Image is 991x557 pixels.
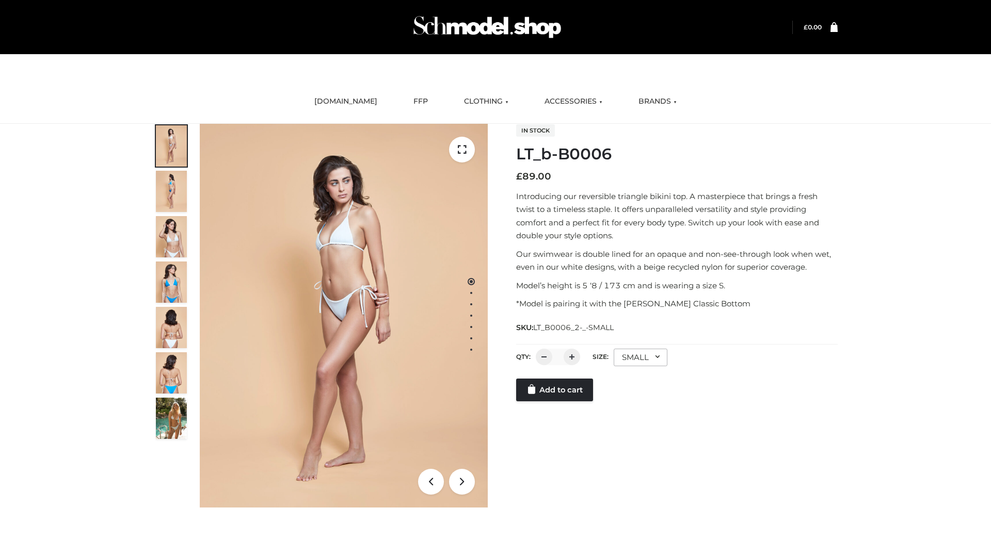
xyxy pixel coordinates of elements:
a: £0.00 [804,23,822,31]
img: ArielClassicBikiniTop_CloudNine_AzureSky_OW114ECO_3-scaled.jpg [156,216,187,257]
span: £ [804,23,808,31]
p: Introducing our reversible triangle bikini top. A masterpiece that brings a fresh twist to a time... [516,190,838,242]
bdi: 89.00 [516,171,551,182]
img: ArielClassicBikiniTop_CloudNine_AzureSky_OW114ECO_1 [200,124,488,507]
bdi: 0.00 [804,23,822,31]
img: ArielClassicBikiniTop_CloudNine_AzureSky_OW114ECO_7-scaled.jpg [156,307,187,348]
img: ArielClassicBikiniTop_CloudNine_AzureSky_OW114ECO_4-scaled.jpg [156,261,187,303]
a: [DOMAIN_NAME] [307,90,385,113]
p: Our swimwear is double lined for an opaque and non-see-through look when wet, even in our white d... [516,248,838,274]
a: Add to cart [516,379,593,401]
img: ArielClassicBikiniTop_CloudNine_AzureSky_OW114ECO_8-scaled.jpg [156,352,187,394]
label: QTY: [516,353,531,361]
h1: LT_b-B0006 [516,145,838,163]
div: SMALL [614,349,667,366]
a: CLOTHING [456,90,516,113]
a: FFP [406,90,436,113]
p: *Model is pairing it with the [PERSON_NAME] Classic Bottom [516,297,838,310]
img: ArielClassicBikiniTop_CloudNine_AzureSky_OW114ECO_1-scaled.jpg [156,125,187,167]
p: Model’s height is 5 ‘8 / 173 cm and is wearing a size S. [516,279,838,292]
a: BRANDS [631,90,684,113]
a: ACCESSORIES [537,90,610,113]
span: £ [516,171,522,182]
span: SKU: [516,321,615,334]
span: LT_B0006_2-_-SMALL [533,323,614,332]
span: In stock [516,124,555,137]
img: Schmodel Admin 964 [410,7,565,47]
img: ArielClassicBikiniTop_CloudNine_AzureSky_OW114ECO_2-scaled.jpg [156,171,187,212]
img: Arieltop_CloudNine_AzureSky2.jpg [156,398,187,439]
label: Size: [593,353,609,361]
